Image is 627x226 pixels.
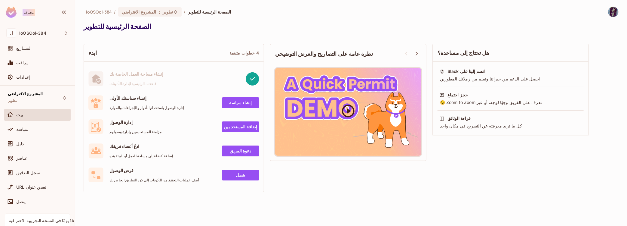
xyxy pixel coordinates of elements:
[86,9,112,15] span: مساحة العمل النشطة
[109,129,162,134] font: مزامنة المستخدمين وإدارة وصولهم
[109,95,146,101] font: إنشاء سياستك الأولى
[440,123,522,128] font: كل ما تريد معرفته عن التصريح في مكان واحد
[109,105,184,110] font: إدارة الوصول باستخدام الأدوار والإجراءات والموارد
[109,168,134,173] font: فرض الوصول
[16,46,32,51] font: المشاريع
[109,153,173,159] font: إضافة أعضاء إلى مساحة العمل أو البيئة هذه
[16,170,40,175] font: سجل التدقيق
[89,49,97,56] font: ابدء
[222,97,259,108] a: إنشاء سياسة
[163,9,173,15] font: تطوير
[236,172,245,178] font: يتصل
[19,30,46,36] font: loOSOol-384
[114,9,115,14] font: /
[447,69,485,74] font: انضم إلينا على Slack
[109,119,133,125] font: إدارة الوصول
[16,155,27,161] font: عناصر
[224,124,257,130] font: إضافة المستخدمين
[184,9,186,14] font: /
[440,100,542,105] font: تعرف على الفريق وجهًا لوجه، أو عبر Zoom to Zoom 😉
[8,98,17,103] font: تطوير
[24,11,34,14] font: محترف
[438,49,490,56] font: هل تحتاج إلى مساعدة؟
[275,50,373,57] font: نظرة عامة على التصاريح والعرض التوضيحي
[222,170,259,180] a: يتصل
[608,7,618,17] img: loOSOol
[447,92,468,97] font: حجز اجتماع
[19,31,46,36] span: مساحة العمل: loOSOol-384
[10,30,13,36] font: ل
[86,9,112,15] font: loOSOol-384
[447,116,471,121] font: قراءة الوثائق
[6,7,17,18] img: SReyMgAAAABJRU5ErkJggg==
[158,8,161,16] font: :
[188,9,231,15] font: الصفحة الرئيسية للتطوير
[440,76,540,81] font: احصل على الدعم من خبرائنا وتعلم من زملائك المطورين
[16,127,29,132] font: سياسة
[229,100,252,105] font: إنشاء سياسة
[222,146,259,156] a: دعوة الفريق
[109,71,163,77] font: إنشاء مساحة العمل الخاصة بك
[229,50,259,55] font: 4 خطوات متبقية
[230,148,251,154] font: دعوة الفريق
[109,177,199,183] font: أضف عمليات التحقق من الأذونات إلى كود التطبيق الخاص بك
[8,91,43,96] font: المشروع الافتراضي
[122,9,156,15] font: المشروع الافتراضي
[16,60,28,65] font: يراقب
[222,121,259,132] a: إضافة المستخدمين
[16,141,24,146] font: دليل
[16,184,46,190] font: تعيين عنوان URL
[16,112,23,117] font: بيت
[84,22,151,31] font: الصفحة الرئيسية للتطوير
[109,143,139,149] font: ادعُ أعضاء فريقك
[9,218,85,223] font: متبقي 14 يومًا في النسخة التجريبية الاحترافية
[109,81,157,86] font: قاعدتك الرئيسية لإدارة الأذونات
[16,74,30,80] font: إعدادات
[16,199,26,204] font: يتصل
